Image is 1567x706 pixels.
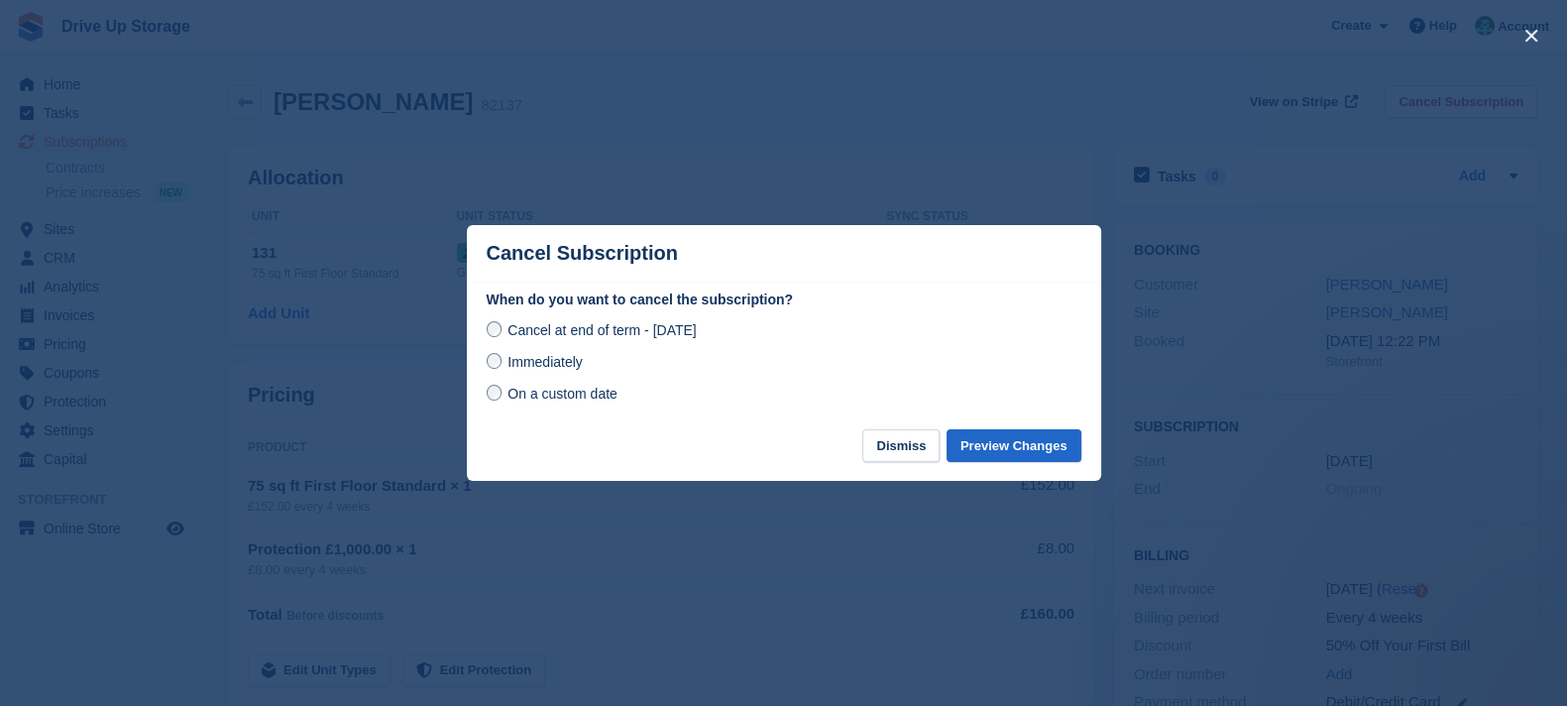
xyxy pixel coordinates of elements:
[487,353,503,369] input: Immediately
[487,385,503,401] input: On a custom date
[1515,20,1547,52] button: close
[487,321,503,337] input: Cancel at end of term - [DATE]
[507,386,617,402] span: On a custom date
[507,322,696,338] span: Cancel at end of term - [DATE]
[507,354,582,370] span: Immediately
[947,429,1081,462] button: Preview Changes
[487,242,678,265] p: Cancel Subscription
[862,429,940,462] button: Dismiss
[487,290,1081,310] label: When do you want to cancel the subscription?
